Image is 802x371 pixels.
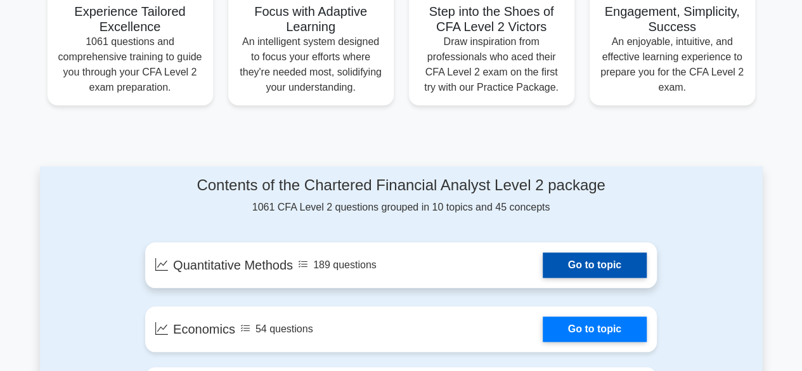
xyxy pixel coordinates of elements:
[600,34,745,95] p: An enjoyable, intuitive, and effective learning experience to prepare you for the CFA Level 2 exam.
[419,34,564,95] p: Draw inspiration from professionals who aced their CFA Level 2 exam on the first try with our Pra...
[543,252,647,278] a: Go to topic
[145,176,657,195] h4: Contents of the Chartered Financial Analyst Level 2 package
[238,34,384,95] p: An intelligent system designed to focus your efforts where they're needed most, solidifying your ...
[58,4,203,34] h5: Experience Tailored Excellence
[419,4,564,34] h5: Step into the Shoes of CFA Level 2 Victors
[600,4,745,34] h5: Engagement, Simplicity, Success
[238,4,384,34] h5: Focus with Adaptive Learning
[145,176,657,215] div: 1061 CFA Level 2 questions grouped in 10 topics and 45 concepts
[543,316,647,342] a: Go to topic
[58,34,203,95] p: 1061 questions and comprehensive training to guide you through your CFA Level 2 exam preparation.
